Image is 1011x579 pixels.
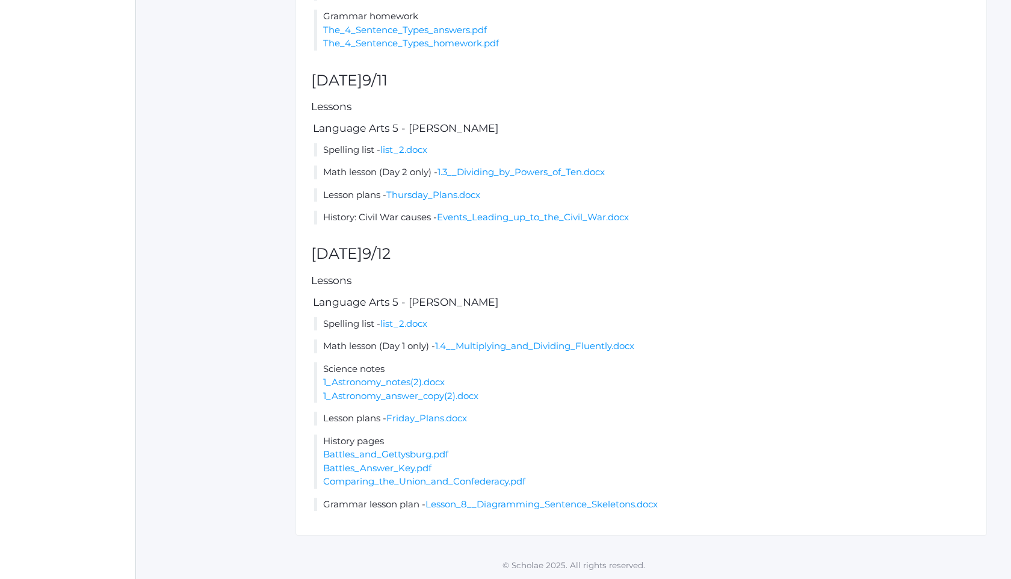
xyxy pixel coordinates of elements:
[437,166,605,178] a: 1.3__Dividing_by_Powers_of_Ten.docx
[314,412,971,426] li: Lesson plans -
[386,412,467,424] a: Friday_Plans.docx
[311,123,971,134] h5: Language Arts 5 - [PERSON_NAME]
[314,362,971,403] li: Science notes
[435,340,634,351] a: 1.4__Multiplying_and_Dividing_Fluently.docx
[311,72,971,89] h2: [DATE]
[362,71,388,89] span: 9/11
[323,448,448,460] a: Battles_and_Gettysburg.pdf
[136,559,1011,571] p: © Scholae 2025. All rights reserved.
[323,475,525,487] a: Comparing_the_Union_and_Confederacy.pdf
[323,390,478,401] a: 1_Astronomy_answer_copy(2).docx
[323,462,431,474] a: Battles_Answer_Key.pdf
[386,189,480,200] a: Thursday_Plans.docx
[314,435,971,489] li: History pages
[314,339,971,353] li: Math lesson (Day 1 only) -
[437,211,629,223] a: Events_Leading_up_to_the_Civil_War.docx
[323,37,499,49] a: The_4_Sentence_Types_homework.pdf
[314,317,971,331] li: Spelling list -
[311,246,971,262] h2: [DATE]
[314,498,971,512] li: Grammar lesson plan -
[314,166,971,179] li: Math lesson (Day 2 only) -
[314,211,971,224] li: History: Civil War causes -
[314,10,971,51] li: Grammar homework
[311,275,971,286] h5: Lessons
[311,297,971,308] h5: Language Arts 5 - [PERSON_NAME]
[425,498,658,510] a: Lesson_8__Diagramming_Sentence_Skeletons.docx
[323,376,445,388] a: 1_Astronomy_notes(2).docx
[323,24,487,36] a: The_4_Sentence_Types_answers.pdf
[314,188,971,202] li: Lesson plans -
[380,144,427,155] a: list_2.docx
[314,143,971,157] li: Spelling list -
[311,101,971,113] h5: Lessons
[362,244,391,262] span: 9/12
[380,318,427,329] a: list_2.docx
